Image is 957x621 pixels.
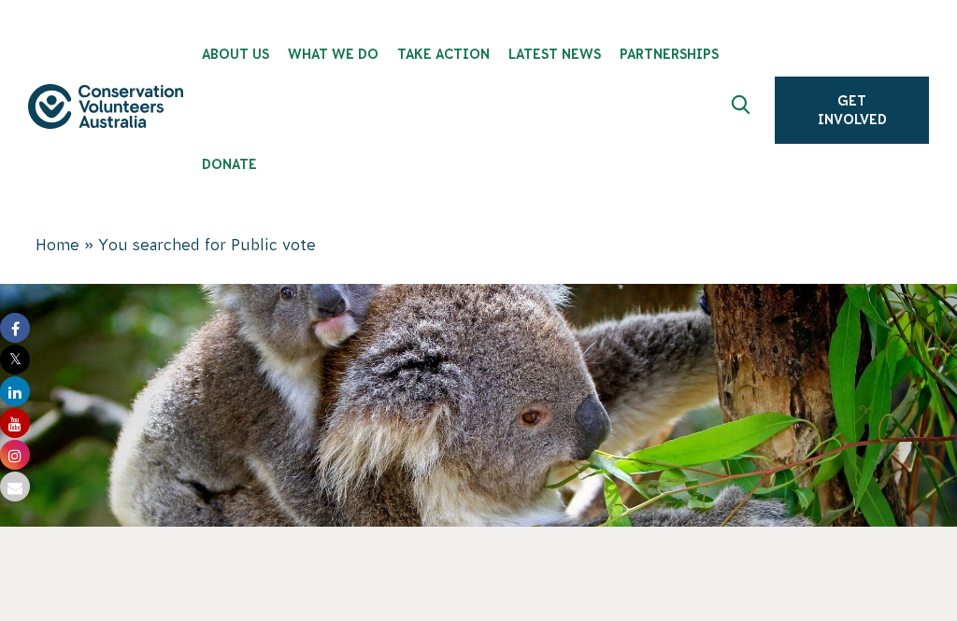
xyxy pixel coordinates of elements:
img: logo.svg [28,84,183,129]
span: Latest News [508,47,601,62]
span: What We Do [288,47,379,62]
span: About Us [202,47,269,62]
span: Take Action [397,47,490,62]
span: Donate [202,157,257,172]
span: » [84,236,93,253]
span: You searched for Public vote [98,236,316,253]
button: Expand search box Close search box [721,88,765,133]
span: Partnerships [620,47,719,62]
a: Home [36,236,79,253]
span: Expand search box [732,95,755,125]
a: Get Involved [775,77,929,144]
